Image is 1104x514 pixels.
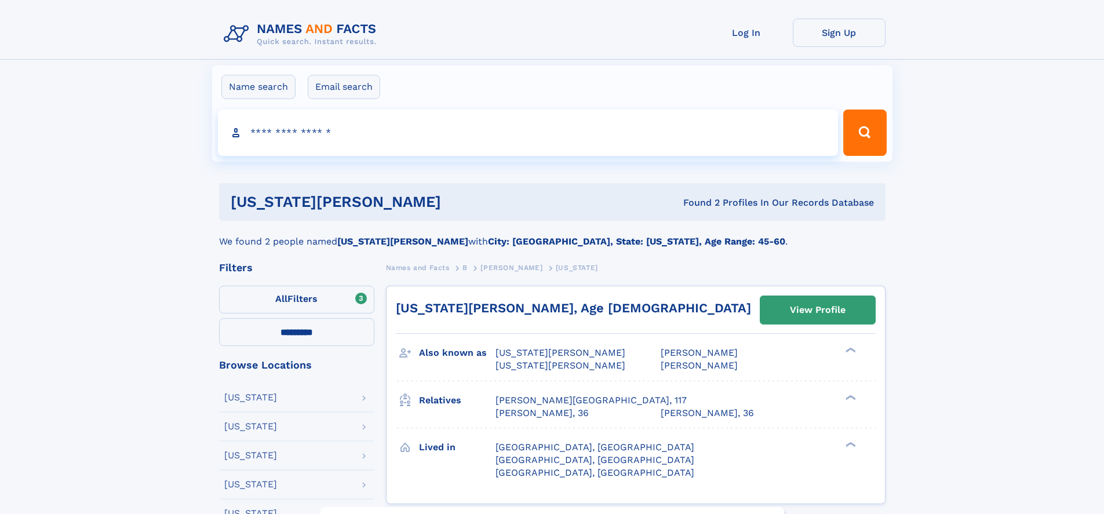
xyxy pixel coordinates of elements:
[219,286,374,313] label: Filters
[700,19,793,47] a: Log In
[562,196,874,209] div: Found 2 Profiles In Our Records Database
[337,236,468,247] b: [US_STATE][PERSON_NAME]
[843,347,857,354] div: ❯
[219,221,886,249] div: We found 2 people named with .
[308,75,380,99] label: Email search
[419,343,495,363] h3: Also known as
[556,264,598,272] span: [US_STATE]
[793,19,886,47] a: Sign Up
[495,360,625,371] span: [US_STATE][PERSON_NAME]
[224,451,277,460] div: [US_STATE]
[231,195,562,209] h1: [US_STATE][PERSON_NAME]
[480,264,542,272] span: [PERSON_NAME]
[843,440,857,448] div: ❯
[495,394,687,407] a: [PERSON_NAME][GEOGRAPHIC_DATA], 117
[760,296,875,324] a: View Profile
[790,297,846,323] div: View Profile
[495,407,589,420] a: [PERSON_NAME], 36
[661,347,738,358] span: [PERSON_NAME]
[843,110,886,156] button: Search Button
[495,442,694,453] span: [GEOGRAPHIC_DATA], [GEOGRAPHIC_DATA]
[224,393,277,402] div: [US_STATE]
[218,110,839,156] input: search input
[488,236,785,247] b: City: [GEOGRAPHIC_DATA], State: [US_STATE], Age Range: 45-60
[661,407,754,420] a: [PERSON_NAME], 36
[462,260,468,275] a: B
[396,301,751,315] a: [US_STATE][PERSON_NAME], Age [DEMOGRAPHIC_DATA]
[386,260,450,275] a: Names and Facts
[495,467,694,478] span: [GEOGRAPHIC_DATA], [GEOGRAPHIC_DATA]
[224,422,277,431] div: [US_STATE]
[219,360,374,370] div: Browse Locations
[843,393,857,401] div: ❯
[480,260,542,275] a: [PERSON_NAME]
[219,263,374,273] div: Filters
[495,454,694,465] span: [GEOGRAPHIC_DATA], [GEOGRAPHIC_DATA]
[219,19,386,50] img: Logo Names and Facts
[661,360,738,371] span: [PERSON_NAME]
[221,75,296,99] label: Name search
[495,347,625,358] span: [US_STATE][PERSON_NAME]
[462,264,468,272] span: B
[419,391,495,410] h3: Relatives
[275,293,287,304] span: All
[224,480,277,489] div: [US_STATE]
[419,438,495,457] h3: Lived in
